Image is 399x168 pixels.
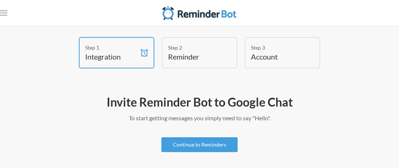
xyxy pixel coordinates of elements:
[161,137,238,152] a: Continue to Reminders
[22,94,377,110] h2: Invite Reminder Bot to Google Chat
[162,6,237,20] img: Reminder Bot
[22,114,377,122] p: To start getting messages you simply need to say "Hello".
[251,44,303,51] div: Step 3
[168,44,220,51] div: Step 2
[85,44,137,51] div: Step 1
[251,51,303,62] h4: Account
[85,51,137,62] h4: Integration
[168,51,220,62] h4: Reminder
